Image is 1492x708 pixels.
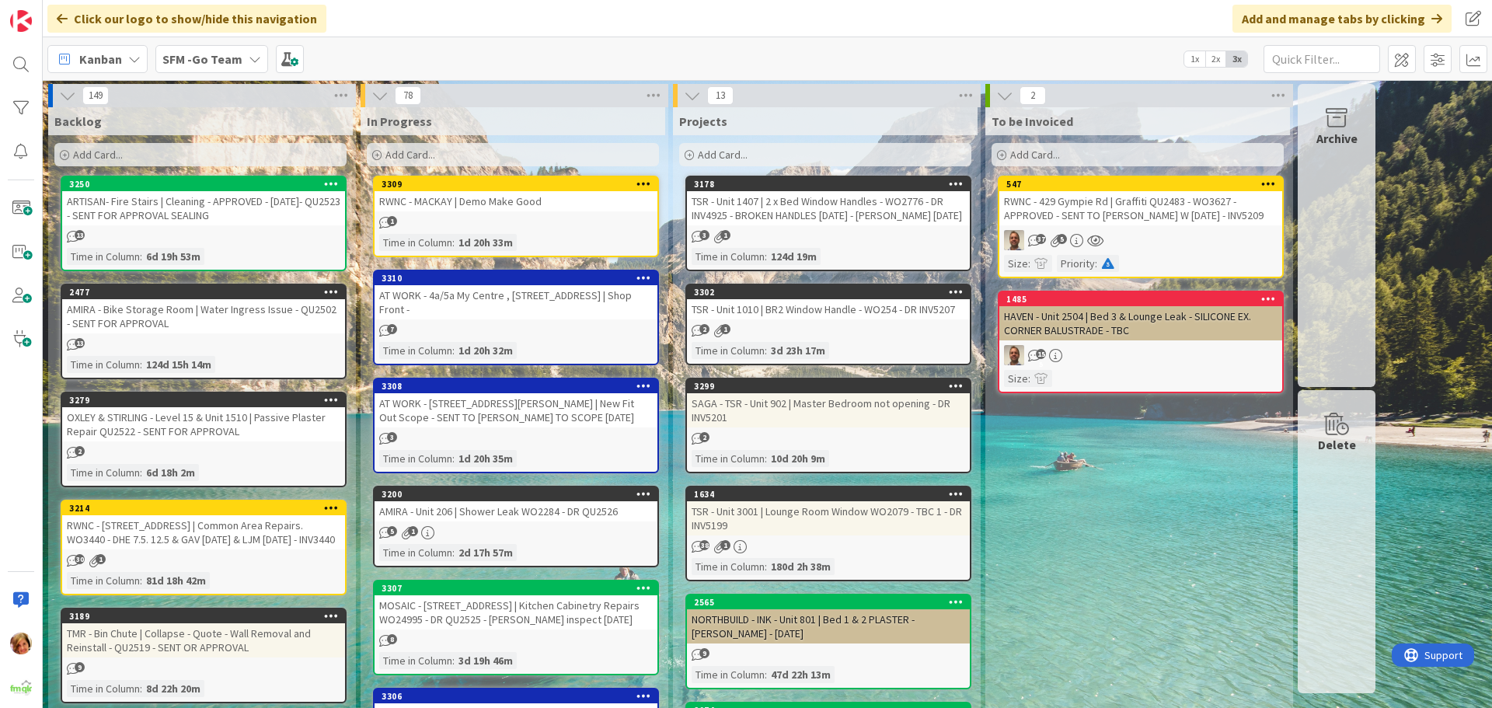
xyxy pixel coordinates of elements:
a: 3299SAGA - TSR - Unit 902 | Master Bedroom not opening - DR INV5201Time in Column:10d 20h 9m [685,378,971,473]
a: 3302TSR - Unit 1010 | BR2 Window Handle - WO254 - DR INV5207Time in Column:3d 23h 17m [685,284,971,365]
div: 3309RWNC - MACKAY | Demo Make Good [375,177,657,211]
span: 1 [720,230,730,240]
span: : [765,450,767,467]
span: : [140,248,142,265]
span: : [452,234,455,251]
span: 78 [395,86,421,105]
div: Time in Column [67,572,140,589]
div: 6d 19h 53m [142,248,204,265]
div: 3302TSR - Unit 1010 | BR2 Window Handle - WO254 - DR INV5207 [687,285,970,319]
div: Delete [1318,435,1356,454]
b: SFM -Go Team [162,51,242,67]
span: 5 [1057,234,1067,244]
div: 3250 [62,177,345,191]
a: 3308AT WORK - [STREET_ADDRESS][PERSON_NAME] | New Fit Out Scope - SENT TO [PERSON_NAME] TO SCOPE ... [373,378,659,473]
div: 3308 [375,379,657,393]
div: TSR - Unit 1407 | 2 x Bed Window Handles - WO2776 - DR INV4925 - BROKEN HANDLES [DATE] - [PERSON_... [687,191,970,225]
div: SD [999,230,1282,250]
div: NORTHBUILD - INK - Unit 801 | Bed 1 & 2 PLASTER - [PERSON_NAME] - [DATE] [687,609,970,643]
div: 3200AMIRA - Unit 206 | Shower Leak WO2284 - DR QU2526 [375,487,657,521]
span: 7 [387,324,397,334]
a: 3250ARTISAN- Fire Stairs | Cleaning - APPROVED - [DATE]- QU2523 - SENT FOR APPROVAL SEALINGTime i... [61,176,347,271]
div: 3306 [382,691,657,702]
div: 3310AT WORK - 4a/5a My Centre , [STREET_ADDRESS] | Shop Front - [375,271,657,319]
div: Size [1004,255,1028,272]
a: 3214RWNC - [STREET_ADDRESS] | Common Area Repairs. WO3440 - DHE 7.5. 12.5 & GAV [DATE] & LJM [DAT... [61,500,347,595]
div: SD [999,345,1282,365]
div: 3d 23h 17m [767,342,829,359]
div: TSR - Unit 3001 | Lounge Room Window WO2079 - TBC 1 - DR INV5199 [687,501,970,535]
div: 3308AT WORK - [STREET_ADDRESS][PERSON_NAME] | New Fit Out Scope - SENT TO [PERSON_NAME] TO SCOPE ... [375,379,657,427]
span: : [1095,255,1097,272]
span: Add Card... [1010,148,1060,162]
div: SAGA - TSR - Unit 902 | Master Bedroom not opening - DR INV5201 [687,393,970,427]
span: 2 [699,324,709,334]
span: 155 [1036,349,1046,359]
div: RWNC - 429 Gympie Rd | Graffiti QU2483 - WO3627 - APPROVED - SENT TO [PERSON_NAME] W [DATE] - INV... [999,191,1282,225]
span: 149 [82,86,109,105]
span: 13 [707,86,734,105]
span: 2 [699,432,709,442]
span: 3 [699,230,709,240]
div: 3307 [375,581,657,595]
span: : [452,342,455,359]
span: 30 [75,554,85,564]
div: Time in Column [379,652,452,669]
span: 8 [387,634,397,644]
div: 1d 20h 32m [455,342,517,359]
div: 3309 [375,177,657,191]
div: Priority [1057,255,1095,272]
div: 6d 18h 2m [142,464,199,481]
span: 1 [387,216,397,226]
input: Quick Filter... [1264,45,1380,73]
span: : [765,558,767,575]
div: 3299 [694,381,970,392]
div: AMIRA - Bike Storage Room | Water Ingress Issue - QU2502 - SENT FOR APPROVAL [62,299,345,333]
div: 2477AMIRA - Bike Storage Room | Water Ingress Issue - QU2502 - SENT FOR APPROVAL [62,285,345,333]
span: In Progress [367,113,432,129]
img: SD [1004,345,1024,365]
span: Add Card... [385,148,435,162]
div: 1485HAVEN - Unit 2504 | Bed 3 & Lounge Leak - SILICONE EX. CORNER BALUSTRADE - TBC [999,292,1282,340]
div: Time in Column [379,234,452,251]
div: 3310 [382,273,657,284]
div: Time in Column [67,680,140,697]
span: 1 [720,324,730,334]
span: 9 [699,648,709,658]
div: Time in Column [67,248,140,265]
span: : [140,356,142,373]
img: Visit kanbanzone.com [10,10,32,32]
div: 3189 [62,609,345,623]
a: 1634TSR - Unit 3001 | Lounge Room Window WO2079 - TBC 1 - DR INV5199Time in Column:180d 2h 38m [685,486,971,581]
div: 3178TSR - Unit 1407 | 2 x Bed Window Handles - WO2776 - DR INV4925 - BROKEN HANDLES [DATE] - [PER... [687,177,970,225]
a: 3178TSR - Unit 1407 | 2 x Bed Window Handles - WO2776 - DR INV4925 - BROKEN HANDLES [DATE] - [PER... [685,176,971,271]
div: HAVEN - Unit 2504 | Bed 3 & Lounge Leak - SILICONE EX. CORNER BALUSTRADE - TBC [999,306,1282,340]
span: Support [33,2,71,21]
a: 2565NORTHBUILD - INK - Unit 801 | Bed 1 & 2 PLASTER - [PERSON_NAME] - [DATE]Time in Column:47d 22... [685,594,971,689]
div: 3214 [62,501,345,515]
div: 3178 [687,177,970,191]
div: 3200 [382,489,657,500]
div: TMR - Bin Chute | Collapse - Quote - Wall Removal and Reinstall - QU2519 - SENT OR APPROVAL [62,623,345,657]
div: Archive [1316,129,1358,148]
span: 1 [720,540,730,550]
div: 3309 [382,179,657,190]
div: 3306 [375,689,657,703]
span: : [765,666,767,683]
span: 1 [96,554,106,564]
a: 3307MOSAIC - [STREET_ADDRESS] | Kitchen Cabinetry Repairs WO24995 - DR QU2525 - [PERSON_NAME] ins... [373,580,659,675]
div: 3299SAGA - TSR - Unit 902 | Master Bedroom not opening - DR INV5201 [687,379,970,427]
span: : [765,248,767,265]
a: 3200AMIRA - Unit 206 | Shower Leak WO2284 - DR QU2526Time in Column:2d 17h 57m [373,486,659,567]
div: 180d 2h 38m [767,558,835,575]
div: 3310 [375,271,657,285]
a: 547RWNC - 429 Gympie Rd | Graffiti QU2483 - WO3627 - APPROVED - SENT TO [PERSON_NAME] W [DATE] - ... [998,176,1284,278]
div: 547 [1006,179,1282,190]
span: 2x [1205,51,1226,67]
div: Time in Column [379,544,452,561]
a: 3279OXLEY & STIRLING - Level 15 & Unit 1510 | Passive Plaster Repair QU2522 - SENT FOR APPROVALTi... [61,392,347,487]
div: 2565 [694,597,970,608]
div: Size [1004,370,1028,387]
span: : [765,342,767,359]
div: 1d 20h 35m [455,450,517,467]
